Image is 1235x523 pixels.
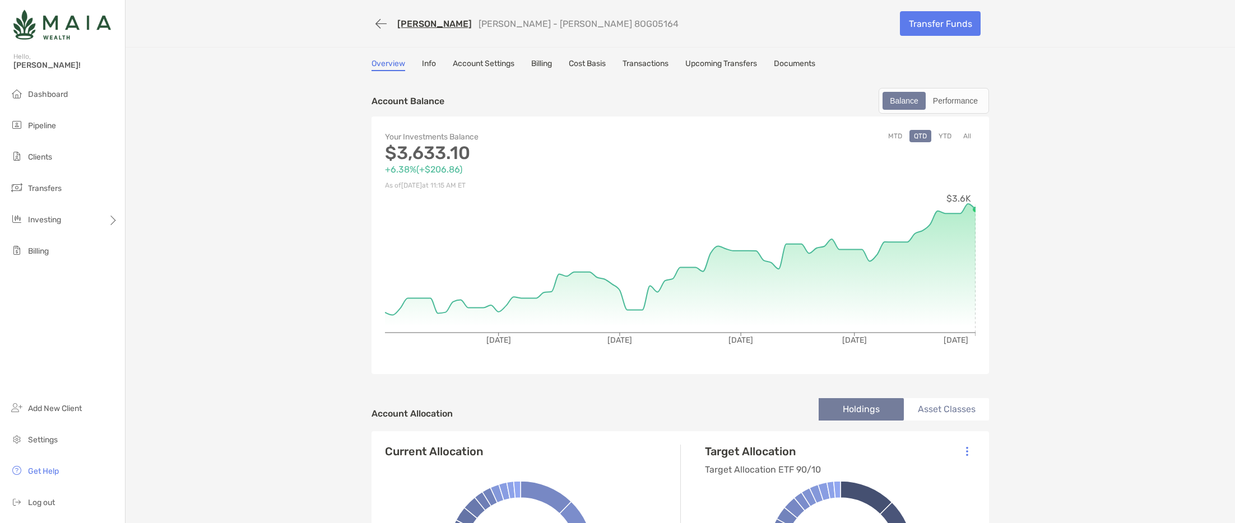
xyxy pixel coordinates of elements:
[10,244,24,257] img: billing icon
[28,404,82,413] span: Add New Client
[28,152,52,162] span: Clients
[422,59,436,71] a: Info
[774,59,815,71] a: Documents
[10,212,24,226] img: investing icon
[10,464,24,477] img: get-help icon
[372,59,405,71] a: Overview
[904,398,989,421] li: Asset Classes
[607,335,632,345] tspan: [DATE]
[10,495,24,508] img: logout icon
[479,18,679,29] p: [PERSON_NAME] - [PERSON_NAME] 8OG05164
[705,445,821,458] h4: Target Allocation
[385,445,483,458] h4: Current Allocation
[531,59,552,71] a: Billing
[13,60,118,70] span: [PERSON_NAME]!
[685,59,757,71] a: Upcoming Transfers
[10,432,24,446] img: settings icon
[879,88,989,114] div: segmented control
[28,90,68,99] span: Dashboard
[28,435,58,445] span: Settings
[927,93,984,109] div: Performance
[28,466,59,476] span: Get Help
[28,498,55,507] span: Log out
[486,335,511,345] tspan: [DATE]
[909,130,931,142] button: QTD
[385,162,680,176] p: +6.38% ( +$206.86 )
[372,94,444,108] p: Account Balance
[728,335,753,345] tspan: [DATE]
[934,130,956,142] button: YTD
[946,193,971,204] tspan: $3.6K
[385,130,680,144] p: Your Investments Balance
[10,181,24,194] img: transfers icon
[884,130,907,142] button: MTD
[10,150,24,163] img: clients icon
[944,335,968,345] tspan: [DATE]
[385,179,680,193] p: As of [DATE] at 11:15 AM ET
[842,335,867,345] tspan: [DATE]
[10,87,24,100] img: dashboard icon
[959,130,976,142] button: All
[705,463,821,477] p: Target Allocation ETF 90/10
[884,93,925,109] div: Balance
[372,408,453,419] h4: Account Allocation
[13,4,111,45] img: Zoe Logo
[28,184,62,193] span: Transfers
[28,121,56,130] span: Pipeline
[819,398,904,421] li: Holdings
[900,11,981,36] a: Transfer Funds
[28,246,49,256] span: Billing
[28,215,61,225] span: Investing
[569,59,606,71] a: Cost Basis
[10,118,24,132] img: pipeline icon
[966,446,968,456] img: Icon List Menu
[10,401,24,414] img: add_new_client icon
[453,59,514,71] a: Account Settings
[623,59,668,71] a: Transactions
[385,146,680,160] p: $3,633.10
[397,18,472,29] a: [PERSON_NAME]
